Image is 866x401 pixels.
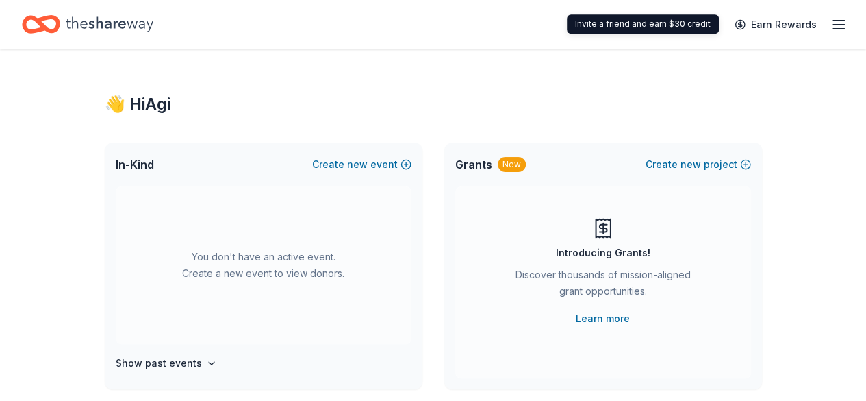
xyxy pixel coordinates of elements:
[726,12,825,37] a: Earn Rewards
[510,267,696,305] div: Discover thousands of mission-aligned grant opportunities.
[116,355,202,372] h4: Show past events
[498,157,526,172] div: New
[22,8,153,40] a: Home
[576,311,630,327] a: Learn more
[105,93,762,115] div: 👋 Hi Agi
[347,156,368,173] span: new
[312,156,411,173] button: Createnewevent
[646,156,751,173] button: Createnewproject
[556,245,650,261] div: Introducing Grants!
[116,186,411,344] div: You don't have an active event. Create a new event to view donors.
[567,14,719,34] div: Invite a friend and earn $30 credit
[455,156,492,173] span: Grants
[116,355,217,372] button: Show past events
[680,156,701,173] span: new
[116,156,154,173] span: In-Kind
